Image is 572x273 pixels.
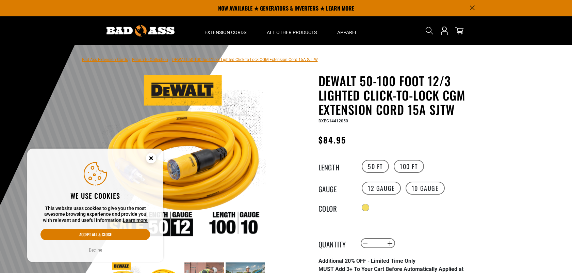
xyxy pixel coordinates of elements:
[87,247,104,254] button: Decline
[318,203,353,212] legend: Color
[337,29,358,35] span: Apparel
[82,57,128,62] a: Bad Ass Extension Cords
[318,74,485,117] h1: DEWALT 50-100 foot 12/3 Lighted Click-to-Lock CGM Extension Cord 15A SJTW
[40,191,150,200] h2: We use cookies
[318,134,346,146] span: $84.95
[205,29,246,35] span: Extension Cords
[40,229,150,240] button: Accept all & close
[132,57,168,62] a: Return to Collection
[267,29,317,35] span: All Other Products
[82,55,318,63] nav: breadcrumbs
[129,57,131,62] span: ›
[406,182,445,195] label: 10 Gauge
[40,206,150,224] p: This website uses cookies to give you the most awesome browsing experience and provide you with r...
[27,149,163,262] aside: Cookie Consent
[362,160,389,173] label: 50 FT
[318,184,353,193] legend: Gauge
[318,119,348,123] span: DXEC14412050
[424,25,435,36] summary: Search
[318,258,415,264] strong: Additional 20% OFF - Limited Time Only
[123,217,148,223] a: Learn more
[318,239,353,248] label: Quantity
[172,57,318,62] span: DEWALT 50-100 foot 12/3 Lighted Click-to-Lock CGM Extension Cord 15A SJTW
[169,57,171,62] span: ›
[327,16,368,45] summary: Apparel
[318,162,353,171] legend: Length
[394,160,424,173] label: 100 FT
[257,16,327,45] summary: All Other Products
[107,25,175,36] img: Bad Ass Extension Cords
[194,16,257,45] summary: Extension Cords
[362,182,401,195] label: 12 Gauge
